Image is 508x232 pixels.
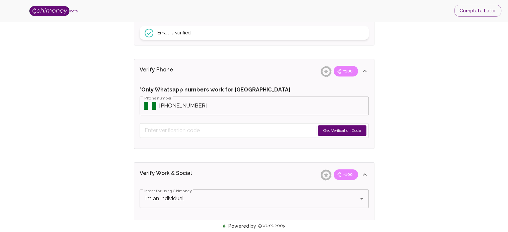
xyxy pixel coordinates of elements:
[140,169,212,180] p: Verify Work & Social
[454,5,501,17] button: Complete Later
[134,163,374,187] div: Verify Work & Social+100
[144,95,171,101] label: Phone number
[145,125,315,136] input: Enter verification code
[144,188,192,194] label: Intent for using Chimoney
[29,6,69,16] img: Logo
[140,86,291,93] strong: *Only Whatsapp numbers work for [GEOGRAPHIC_DATA]
[144,222,202,228] label: Occupation/Career/Profession
[339,68,357,74] span: +100
[157,29,191,36] span: Email is verified
[357,194,366,203] button: Open
[134,59,374,83] div: Verify Phone+100
[140,66,212,76] p: Verify Phone
[339,171,357,178] span: +100
[144,101,156,111] button: Select country
[318,125,366,136] button: Get Verification Code
[70,9,78,13] span: beta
